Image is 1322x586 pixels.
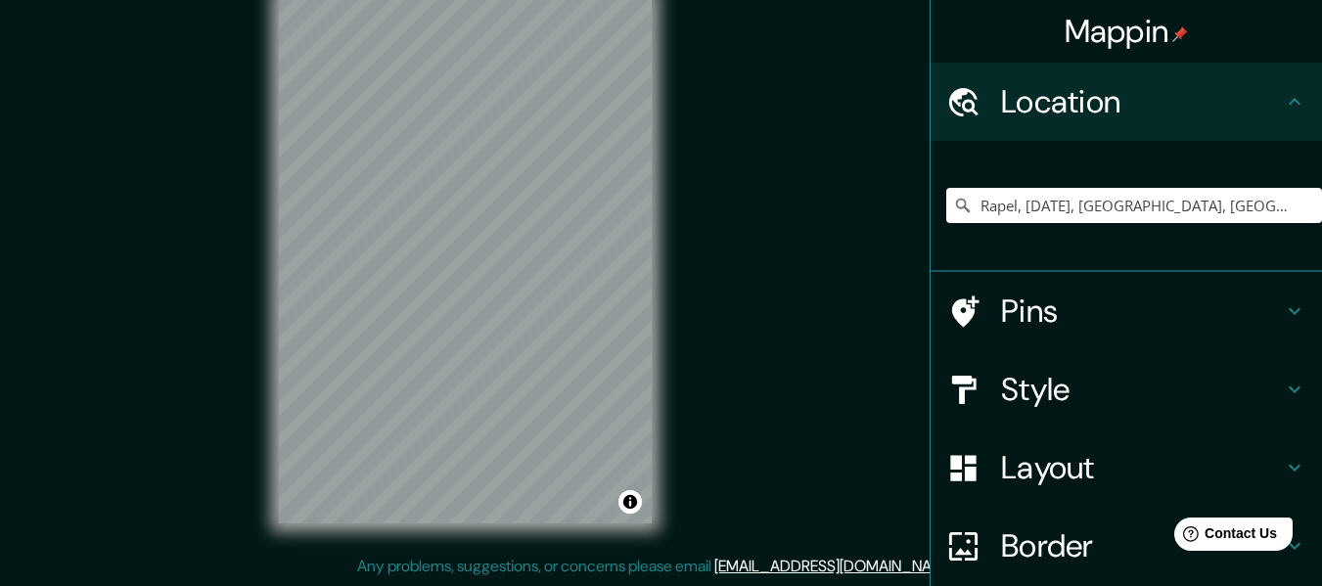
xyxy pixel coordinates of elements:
[618,490,642,514] button: Toggle attribution
[1001,370,1283,409] h4: Style
[931,428,1322,507] div: Layout
[357,555,959,578] p: Any problems, suggestions, or concerns please email .
[714,556,956,576] a: [EMAIL_ADDRESS][DOMAIN_NAME]
[1001,448,1283,487] h4: Layout
[931,272,1322,350] div: Pins
[931,350,1322,428] div: Style
[931,63,1322,141] div: Location
[931,507,1322,585] div: Border
[1001,526,1283,565] h4: Border
[1172,26,1188,42] img: pin-icon.png
[1065,12,1189,51] h4: Mappin
[1001,82,1283,121] h4: Location
[946,188,1322,223] input: Pick your city or area
[1148,510,1300,564] iframe: Help widget launcher
[1001,292,1283,331] h4: Pins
